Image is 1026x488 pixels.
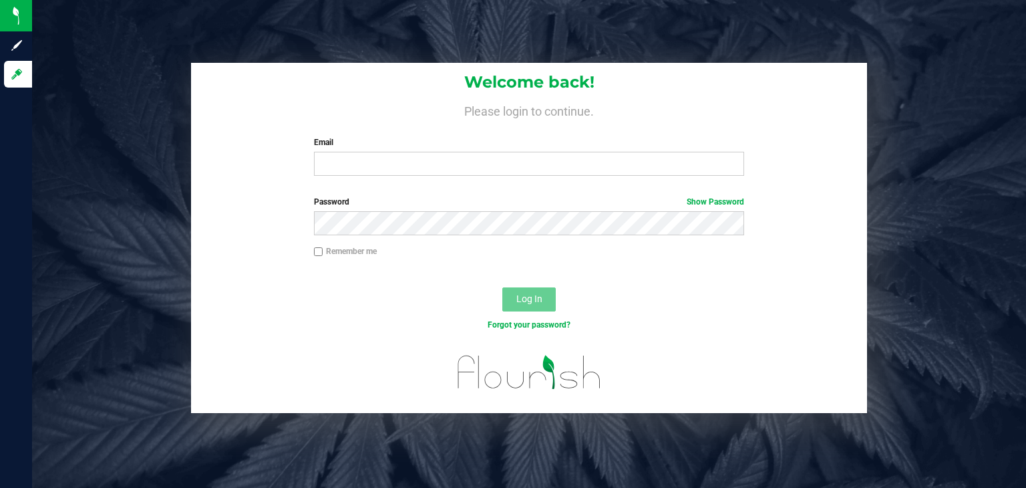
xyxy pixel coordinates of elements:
span: Password [314,197,349,207]
h1: Welcome back! [191,74,867,91]
a: Show Password [687,197,744,207]
img: flourish_logo.svg [445,345,614,399]
button: Log In [502,287,556,312]
input: Remember me [314,247,323,257]
inline-svg: Sign up [10,39,23,52]
label: Remember me [314,245,377,257]
inline-svg: Log in [10,68,23,81]
a: Forgot your password? [488,320,570,330]
h4: Please login to continue. [191,102,867,118]
label: Email [314,136,745,148]
span: Log In [516,293,542,304]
